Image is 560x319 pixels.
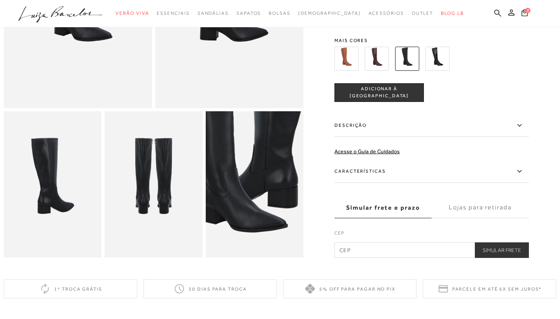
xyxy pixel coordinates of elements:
[334,38,529,42] span: Mais cores
[198,6,229,21] a: categoryNavScreenReaderText
[334,160,529,182] label: Características
[334,197,432,218] label: Simular frete e prazo
[475,242,529,258] button: Simular Frete
[334,148,400,154] a: Acesse o Guia de Cuidados
[395,46,419,70] img: BOTA DE CANO LONGO EM COURO PRETO DE SALTO MÉDIO
[525,8,530,13] span: 0
[143,279,277,298] div: 30 dias para troca
[298,11,361,16] span: [DEMOGRAPHIC_DATA]
[115,6,149,21] a: categoryNavScreenReaderText
[441,6,464,21] a: BLOG LB
[369,11,404,16] span: Acessórios
[519,9,530,19] button: 0
[298,6,361,21] a: noSubCategoriesText
[334,83,424,102] button: ADICIONAR À [GEOGRAPHIC_DATA]
[198,11,229,16] span: Sandálias
[236,6,261,21] a: categoryNavScreenReaderText
[334,114,529,137] label: Descrição
[412,6,434,21] a: categoryNavScreenReaderText
[157,11,189,16] span: Essenciais
[269,11,290,16] span: Bolsas
[115,11,149,16] span: Verão Viva
[206,111,303,258] img: image
[412,11,434,16] span: Outlet
[334,242,529,258] input: CEP
[441,11,464,16] span: BLOG LB
[105,111,202,258] img: image
[335,86,423,99] span: ADICIONAR À [GEOGRAPHIC_DATA]
[423,279,556,298] div: Parcele em até 6x sem juros*
[269,6,290,21] a: categoryNavScreenReaderText
[334,46,359,70] img: BOTA DE CANO LONGO EM COURO CARAMELO DE SALTO MÉDIO
[334,229,529,240] label: CEP
[283,279,416,298] div: 5% off para pagar no PIX
[365,46,389,70] img: BOTA DE CANO LONGO EM COURO MARROM CAFÉ DE SALTO MÉDIO
[236,11,261,16] span: Sapatos
[425,46,450,70] img: BOTA DE CANO LONGO EM COURO PRETO DE SALTO MÉDIO
[369,6,404,21] a: categoryNavScreenReaderText
[157,6,189,21] a: categoryNavScreenReaderText
[432,197,529,218] label: Lojas para retirada
[4,111,101,258] img: image
[4,279,137,298] div: 1ª troca grátis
